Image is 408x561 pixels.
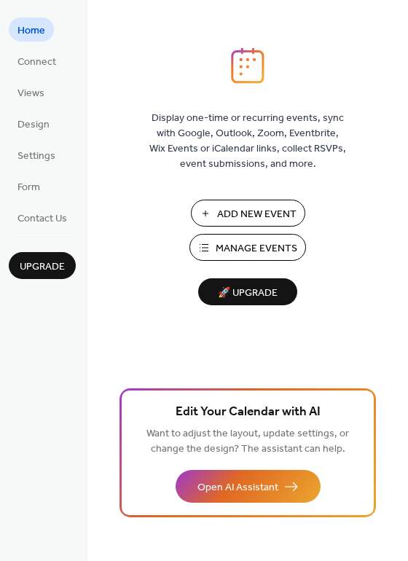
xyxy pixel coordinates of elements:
[217,207,297,222] span: Add New Event
[231,47,264,84] img: logo_icon.svg
[9,80,53,104] a: Views
[176,402,321,423] span: Edit Your Calendar with AI
[189,234,306,261] button: Manage Events
[9,205,76,229] a: Contact Us
[146,424,349,459] span: Want to adjust the layout, update settings, or change the design? The assistant can help.
[17,211,67,227] span: Contact Us
[17,55,56,70] span: Connect
[216,241,297,256] span: Manage Events
[17,149,55,164] span: Settings
[17,117,50,133] span: Design
[17,86,44,101] span: Views
[9,174,49,198] a: Form
[198,278,297,305] button: 🚀 Upgrade
[191,200,305,227] button: Add New Event
[149,111,346,172] span: Display one-time or recurring events, sync with Google, Outlook, Zoom, Eventbrite, Wix Events or ...
[9,252,76,279] button: Upgrade
[17,180,40,195] span: Form
[197,480,278,495] span: Open AI Assistant
[9,49,65,73] a: Connect
[9,143,64,167] a: Settings
[9,111,58,136] a: Design
[20,259,65,275] span: Upgrade
[207,283,289,303] span: 🚀 Upgrade
[17,23,45,39] span: Home
[176,470,321,503] button: Open AI Assistant
[9,17,54,42] a: Home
